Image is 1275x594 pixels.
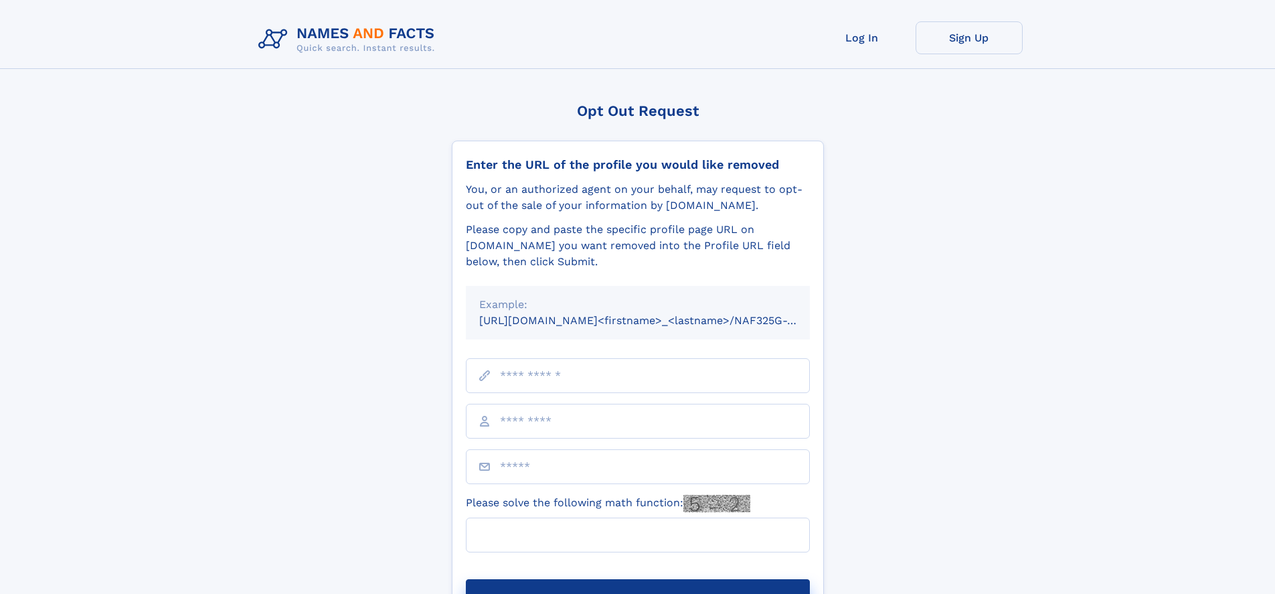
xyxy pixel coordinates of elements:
[479,297,796,313] div: Example:
[479,314,835,327] small: [URL][DOMAIN_NAME]<firstname>_<lastname>/NAF325G-xxxxxxxx
[452,102,824,119] div: Opt Out Request
[466,157,810,172] div: Enter the URL of the profile you would like removed
[809,21,916,54] a: Log In
[253,21,446,58] img: Logo Names and Facts
[466,495,750,512] label: Please solve the following math function:
[466,222,810,270] div: Please copy and paste the specific profile page URL on [DOMAIN_NAME] you want removed into the Pr...
[466,181,810,214] div: You, or an authorized agent on your behalf, may request to opt-out of the sale of your informatio...
[916,21,1023,54] a: Sign Up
